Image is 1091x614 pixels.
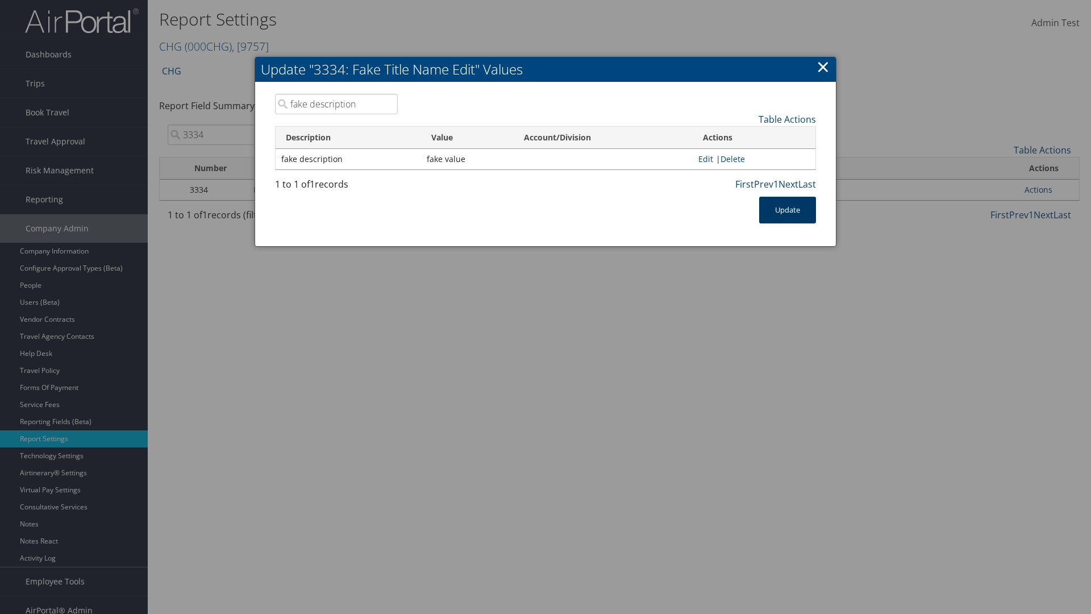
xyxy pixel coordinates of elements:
a: Next [778,178,798,190]
th: Description: activate to sort column descending [276,127,421,149]
a: × [817,55,830,78]
td: | [693,149,815,169]
span: 1 [310,178,315,190]
h2: Update "3334: Fake Title Name Edit" Values [255,57,836,82]
a: 1 [773,178,778,190]
a: Delete [721,153,745,164]
a: Edit [698,153,713,164]
th: Account/Division: activate to sort column ascending [514,127,693,149]
a: Prev [754,178,773,190]
button: Update [759,197,816,223]
input: Search [275,94,398,114]
a: Table Actions [759,113,816,126]
a: Last [798,178,816,190]
td: fake value [421,149,514,169]
th: Actions [693,127,815,149]
a: First [735,178,754,190]
div: 1 to 1 of records [275,177,398,197]
th: Value: activate to sort column ascending [421,127,514,149]
td: fake description [276,149,421,169]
